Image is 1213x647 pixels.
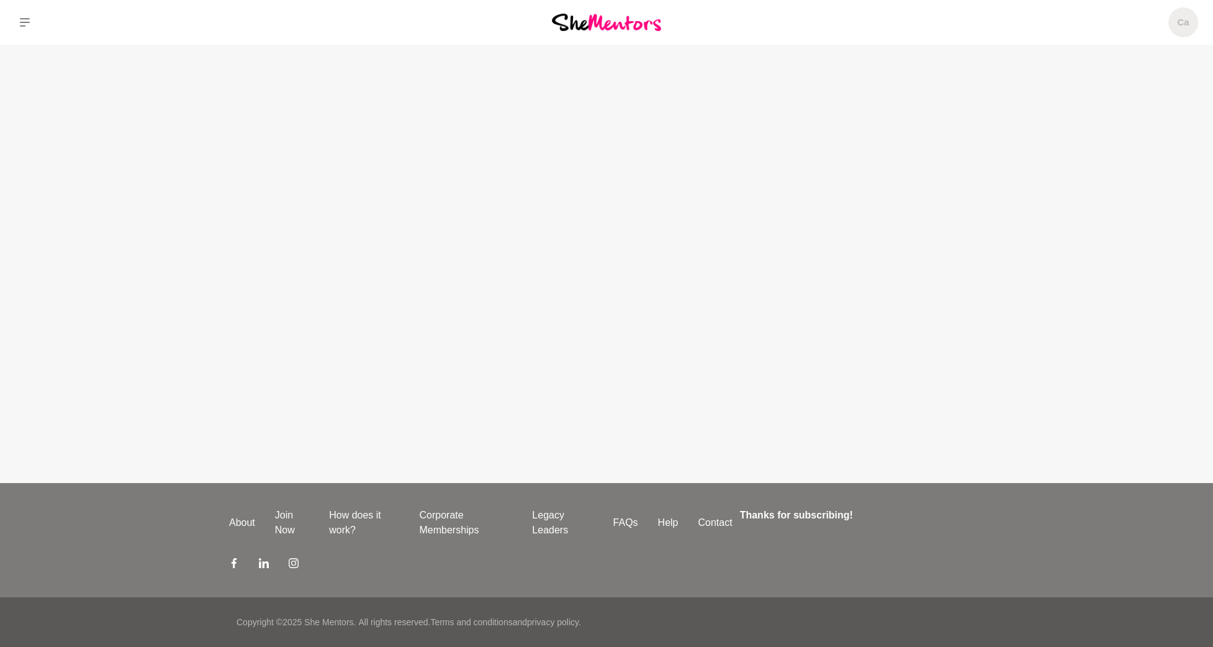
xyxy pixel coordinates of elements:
a: LinkedIn [259,558,269,572]
a: Legacy Leaders [522,508,603,538]
a: FAQs [603,515,648,530]
a: Instagram [289,558,299,572]
img: She Mentors Logo [552,14,661,30]
a: Contact [688,515,742,530]
a: About [219,515,265,530]
p: All rights reserved. and . [358,616,580,629]
p: Copyright © 2025 She Mentors . [237,616,356,629]
a: Corporate Memberships [409,508,522,538]
h4: Thanks for subscribing! [740,508,976,523]
a: Help [648,515,688,530]
a: privacy policy [527,617,579,627]
a: How does it work? [319,508,409,538]
a: Join Now [265,508,319,538]
a: Facebook [229,558,239,572]
a: Ca [1168,7,1198,37]
h5: Ca [1177,17,1189,29]
a: Terms and conditions [430,617,512,627]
